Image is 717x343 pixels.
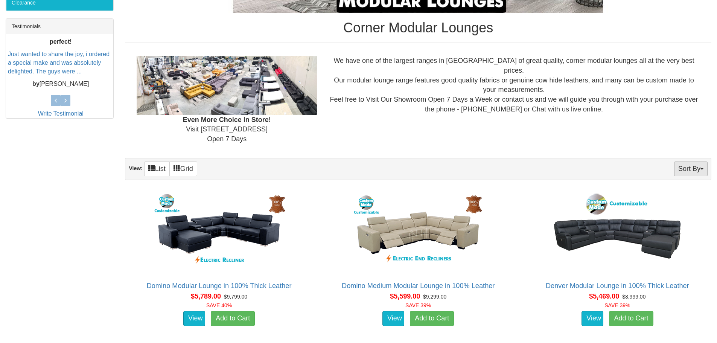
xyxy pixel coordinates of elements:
[390,293,420,300] span: $5,599.00
[191,293,221,300] span: $5,789.00
[582,311,603,326] a: View
[609,311,653,326] a: Add to Cart
[183,311,205,326] a: View
[147,282,292,290] a: Domino Modular Lounge in 100% Thick Leather
[410,311,454,326] a: Add to Cart
[211,311,255,326] a: Add to Cart
[206,302,232,308] font: SAVE 40%
[382,311,404,326] a: View
[38,110,84,117] a: Write Testimonial
[342,282,495,290] a: Domino Medium Modular Lounge in 100% Leather
[6,19,113,34] div: Testimonials
[350,192,486,274] img: Domino Medium Modular Lounge in 100% Leather
[8,80,113,88] p: [PERSON_NAME]
[32,81,40,87] b: by
[131,56,323,144] div: Visit [STREET_ADDRESS] Open 7 Days
[546,282,689,290] a: Denver Modular Lounge in 100% Thick Leather
[589,293,619,300] span: $5,469.00
[8,51,110,75] a: Just wanted to share the joy, i ordered a special make and was absolutely delighted. The guys wer...
[550,192,685,274] img: Denver Modular Lounge in 100% Thick Leather
[125,20,711,35] h1: Corner Modular Lounges
[50,38,72,45] b: perfect!
[674,162,708,176] button: Sort By
[183,116,271,123] b: Even More Choice In Store!
[169,162,197,176] a: Grid
[137,56,317,115] img: Showroom
[144,162,170,176] a: List
[224,294,247,300] del: $9,799.00
[405,302,431,308] font: SAVE 39%
[604,302,630,308] font: SAVE 39%
[323,56,705,114] div: We have one of the largest ranges in [GEOGRAPHIC_DATA] of great quality, corner modular lounges a...
[423,294,446,300] del: $9,299.00
[622,294,645,300] del: $8,999.00
[151,192,287,274] img: Domino Modular Lounge in 100% Thick Leather
[129,165,142,171] strong: View:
